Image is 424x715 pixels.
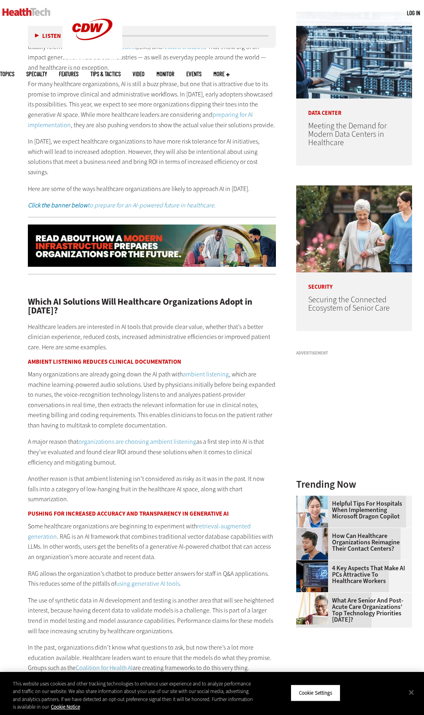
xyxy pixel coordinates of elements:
p: Security [296,272,412,290]
p: Many organizations are already going down the AI path with , which are machine learning-powered a... [28,369,276,431]
p: Another reason is that ambient listening isn’t considered as risky as it was in the past. It now ... [28,474,276,504]
h3: Ambient Listening Reduces Clinical Documentation [28,359,276,365]
a: Helpful Tips for Hospitals When Implementing Microsoft Dragon Copilot [296,500,407,520]
p: Healthcare leaders are interested in AI tools that provide clear value, whether that’s a better c... [28,322,276,353]
a: Meeting the Demand for Modern Data Centers in Healthcare [308,120,387,148]
span: More [213,71,230,77]
a: How Can Healthcare Organizations Reimagine Their Contact Centers? [296,533,407,552]
img: xs_infrasturcturemod_animated_q324_learn_desktop [28,225,276,267]
a: Coalition for Health AI [76,664,133,672]
a: 4 Key Aspects That Make AI PCs Attractive to Healthcare Workers [296,565,407,584]
img: nurse walks with senior woman through a garden [296,185,412,272]
button: Close [403,683,420,701]
a: Doctor using phone to dictate to tablet [296,496,332,502]
h3: Trending Now [296,479,412,489]
a: More information about your privacy [51,703,80,710]
a: Securing the Connected Ecosystem of Senior Care [308,294,390,313]
p: For many healthcare organizations, AI is still a buzz phrase, but one that is attractive due to i... [28,79,276,130]
img: Desktop monitor with brain AI concept [296,560,328,592]
p: A major reason that as a first step into AI is that they’ve evaluated and found clear ROI around ... [28,437,276,467]
a: Log in [407,9,420,16]
a: Features [59,71,78,77]
button: Cookie Settings [291,685,340,701]
a: retrieval-augmented generation [28,522,251,541]
p: Data Center [296,98,412,116]
iframe: advertisement [296,358,416,458]
p: Some healthcare organizations are beginning to experiment with . RAG is an AI framework that comb... [28,521,276,562]
span: Specialty [26,71,47,77]
a: preparing for AI implementation [28,110,253,129]
h3: Pushing for Increased Accuracy and Transparency in Generative AI [28,511,276,517]
div: This website uses cookies and other tracking technologies to enhance user experience and to analy... [13,680,254,711]
a: CDW [63,53,122,61]
em: to prepare for an AI-powered future in healthcare. [28,201,216,209]
div: User menu [407,9,420,17]
img: Healthcare contact center [296,528,328,560]
img: Doctor using phone to dictate to tablet [296,496,328,528]
img: Older person using tablet [296,593,328,624]
p: In [DATE], we expect healthcare organizations to have more risk tolerance for AI initiatives, whi... [28,136,276,177]
h3: Advertisement [296,351,412,355]
a: using generative AI tools [116,579,180,588]
img: Home [2,8,51,16]
p: Here are some of the ways healthcare organizations are likely to approach AI in [DATE]. [28,184,276,194]
a: MonITor [156,71,174,77]
p: In the past, organizations didn’t know what questions to ask, but now there’s a lot more educatio... [28,642,276,673]
h2: Which AI Solutions Will Healthcare Organizations Adopt in [DATE]? [28,297,276,315]
p: The use of synthetic data in AI development and testing is another area that will see heightened ... [28,595,276,636]
a: Healthcare contact center [296,528,332,534]
a: ambient listening [183,370,229,378]
a: Tips & Tactics [90,71,121,77]
a: Desktop monitor with brain AI concept [296,560,332,567]
a: Older person using tablet [296,593,332,599]
a: What Are Senior and Post-Acute Care Organizations’ Top Technology Priorities [DATE]? [296,597,407,623]
strong: Click the banner below [28,201,88,209]
a: Video [133,71,145,77]
a: organizations are choosing ambient listening [78,437,196,446]
p: RAG allows the organization’s chatbot to produce better answers for staff in Q&A applications. Th... [28,569,276,589]
a: Click the banner belowto prepare for an AI-powered future in healthcare. [28,201,216,209]
a: Events [186,71,201,77]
